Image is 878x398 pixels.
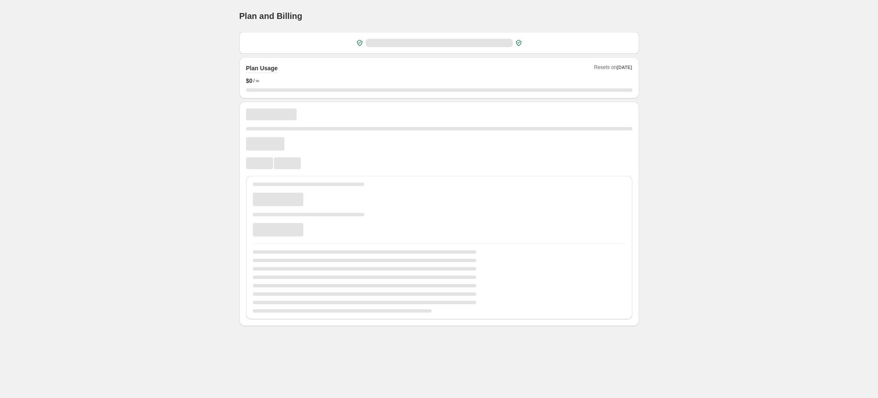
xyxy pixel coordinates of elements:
span: $ 0 [246,77,253,85]
span: [DATE] [617,65,632,70]
span: Resets on [594,64,632,73]
span: ∞ [256,77,260,84]
h2: Plan Usage [246,64,278,72]
div: / [246,77,632,85]
h1: Plan and Billing [239,11,302,21]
